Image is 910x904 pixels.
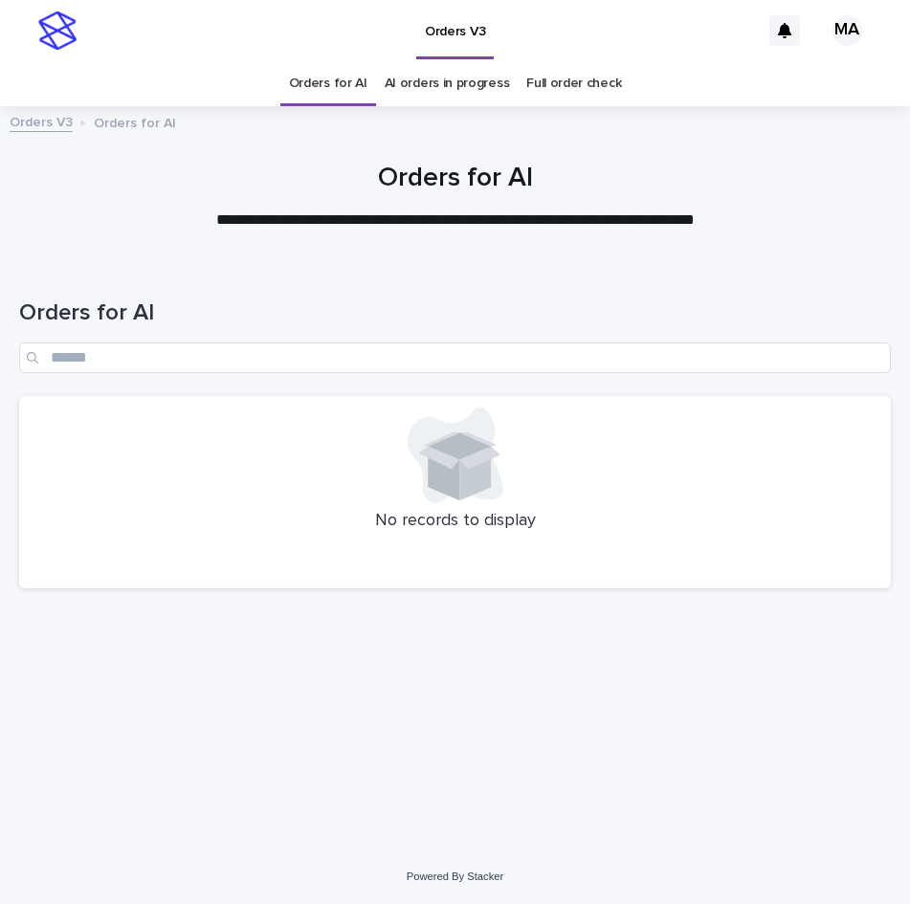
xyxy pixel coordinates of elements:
[19,163,891,195] h1: Orders for AI
[10,110,73,132] a: Orders V3
[526,61,621,106] a: Full order check
[832,15,862,46] div: MA
[407,871,503,882] a: Powered By Stacker
[31,511,879,532] p: No records to display
[385,61,510,106] a: AI orders in progress
[19,299,891,327] h1: Orders for AI
[38,11,77,50] img: stacker-logo-s-only.png
[19,342,891,373] input: Search
[94,111,176,132] p: Orders for AI
[289,61,367,106] a: Orders for AI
